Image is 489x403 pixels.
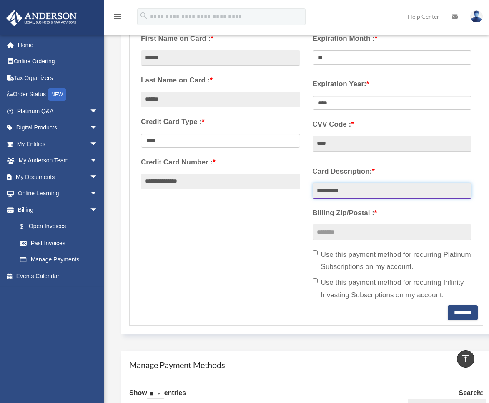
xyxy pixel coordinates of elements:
[313,250,318,255] input: Use this payment method for recurring Platinum Subscriptions on my account.
[313,118,472,131] label: CVV Code :
[6,185,110,202] a: Online Learningarrow_drop_down
[90,103,106,120] span: arrow_drop_down
[6,103,110,119] a: Platinum Q&Aarrow_drop_down
[4,10,79,26] img: Anderson Advisors Platinum Portal
[90,152,106,169] span: arrow_drop_down
[313,32,472,45] label: Expiration Month :
[6,70,110,86] a: Tax Organizers
[457,350,474,368] a: vertical_align_top
[6,169,110,185] a: My Documentsarrow_drop_down
[6,268,110,284] a: Events Calendar
[6,152,110,169] a: My Anderson Teamarrow_drop_down
[470,10,483,22] img: User Pic
[6,136,110,152] a: My Entitiesarrow_drop_down
[313,165,472,178] label: Card Description:
[48,88,66,101] div: NEW
[147,389,164,399] select: Showentries
[12,235,110,251] a: Past Invoices
[90,119,106,137] span: arrow_drop_down
[141,74,300,87] label: Last Name on Card :
[461,353,471,363] i: vertical_align_top
[6,119,110,136] a: Digital Productsarrow_drop_down
[129,359,483,371] h4: Manage Payment Methods
[113,12,123,22] i: menu
[313,278,318,283] input: Use this payment method for recurring Infinity Investing Subscriptions on my account.
[313,276,472,301] label: Use this payment method for recurring Infinity Investing Subscriptions on my account.
[6,201,110,218] a: Billingarrow_drop_down
[313,249,472,274] label: Use this payment method for recurring Platinum Subscriptions on my account.
[6,53,110,70] a: Online Ordering
[6,37,110,53] a: Home
[141,32,300,45] label: First Name on Card :
[141,116,300,128] label: Credit Card Type :
[6,86,110,103] a: Order StatusNEW
[141,156,300,169] label: Credit Card Number :
[12,218,110,235] a: $Open Invoices
[139,11,148,20] i: search
[90,136,106,153] span: arrow_drop_down
[313,78,472,90] label: Expiration Year:
[25,221,29,232] span: $
[313,207,472,219] label: Billing Zip/Postal :
[90,201,106,219] span: arrow_drop_down
[12,251,106,268] a: Manage Payments
[90,185,106,202] span: arrow_drop_down
[113,15,123,22] a: menu
[90,169,106,186] span: arrow_drop_down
